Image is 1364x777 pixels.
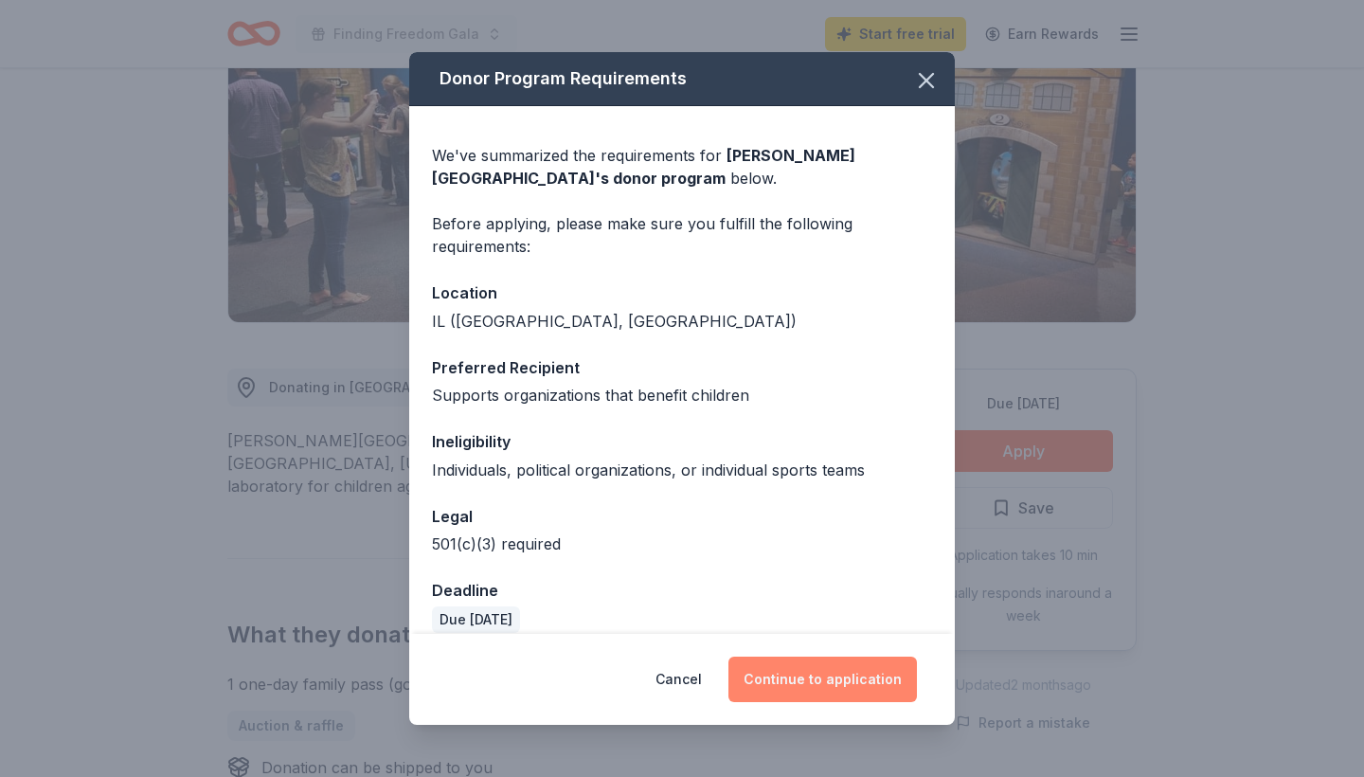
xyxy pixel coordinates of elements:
[432,355,932,380] div: Preferred Recipient
[432,144,932,190] div: We've summarized the requirements for below.
[432,533,932,555] div: 501(c)(3) required
[432,459,932,481] div: Individuals, political organizations, or individual sports teams
[432,578,932,603] div: Deadline
[728,657,917,702] button: Continue to application
[432,504,932,529] div: Legal
[432,606,520,633] div: Due [DATE]
[655,657,702,702] button: Cancel
[432,310,932,333] div: IL ([GEOGRAPHIC_DATA], [GEOGRAPHIC_DATA])
[432,280,932,305] div: Location
[432,429,932,454] div: Ineligibility
[432,212,932,258] div: Before applying, please make sure you fulfill the following requirements:
[409,52,955,106] div: Donor Program Requirements
[432,384,932,407] div: Supports organizations that benefit children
